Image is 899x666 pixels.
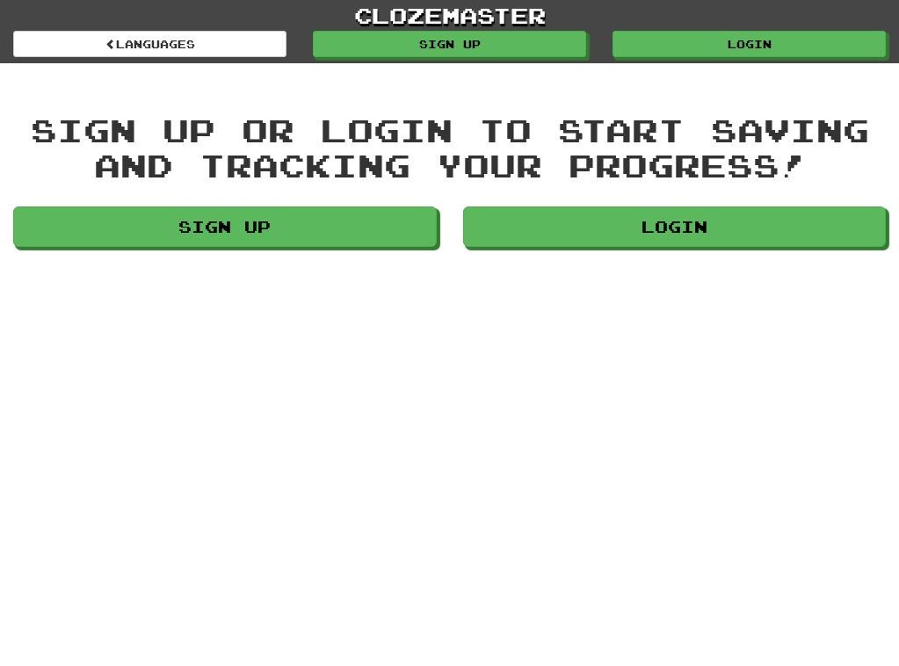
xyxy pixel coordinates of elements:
a: Login [613,31,886,57]
a: Login [463,206,887,247]
a: Sign up [313,31,586,57]
a: Sign up [13,206,437,247]
div: Sign up or login to start saving and tracking your progress! [13,112,886,182]
a: Languages [13,31,286,57]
